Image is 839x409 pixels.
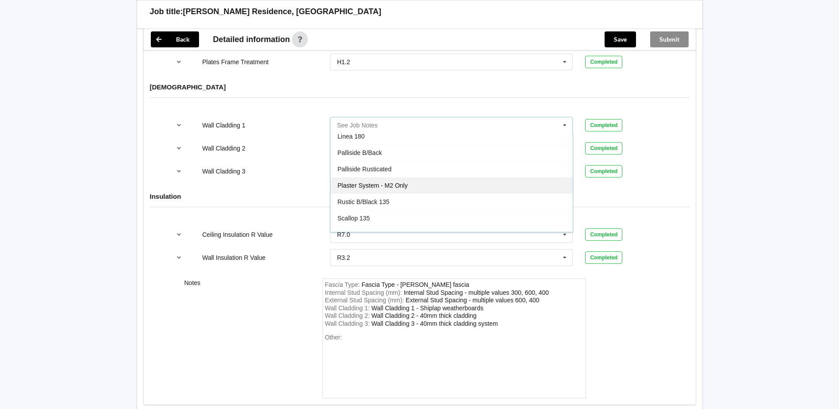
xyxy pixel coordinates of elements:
span: Palliside Rusticated [337,166,391,173]
div: WallCladding3 [372,320,498,327]
button: reference-toggle [170,117,188,133]
span: Detailed information [213,35,290,43]
button: reference-toggle [170,140,188,156]
span: Wall Cladding 3 : [325,320,372,327]
span: Scallop 135 [337,215,370,222]
div: Completed [585,142,622,154]
button: reference-toggle [170,163,188,179]
div: H1.2 [337,59,350,65]
h3: Job title: [150,7,183,17]
span: Internal Stud Spacing (mm) : [325,289,404,296]
label: Wall Insulation R Value [202,254,265,261]
button: reference-toggle [170,54,188,70]
label: Wall Cladding 3 [202,168,245,175]
button: reference-toggle [170,250,188,266]
span: Plaster System - M2 Only [337,182,408,189]
div: R3.2 [337,255,350,261]
div: Completed [585,119,622,131]
button: Save [605,31,636,47]
label: Ceiling Insulation R Value [202,231,272,238]
div: Completed [585,228,622,241]
span: Linea 180 [337,133,365,140]
label: Wall Cladding 1 [202,122,245,129]
div: ExternalStudSpacing [406,297,539,304]
span: Fascia Type : [325,281,362,288]
div: Notes [178,278,316,398]
div: Completed [585,251,622,264]
h4: Insulation [150,192,690,201]
span: Wall Cladding 1 : [325,305,372,312]
label: Plates Frame Treatment [202,58,268,66]
span: Wall Cladding 2 : [325,312,372,319]
span: Rustic B/Black 135 [337,198,390,205]
div: WallCladding1 [372,305,483,312]
button: Back [151,31,199,47]
span: Palliside B/Back [337,149,382,156]
form: notes-field [322,278,586,398]
div: R7.0 [337,232,350,238]
div: Completed [585,165,622,177]
span: Scallop 180 [337,231,370,238]
div: Completed [585,56,622,68]
h3: [PERSON_NAME] Residence, [GEOGRAPHIC_DATA] [183,7,381,17]
span: Other: [325,334,342,341]
div: WallCladding2 [372,312,477,319]
span: External Stud Spacing (mm) : [325,297,406,304]
h4: [DEMOGRAPHIC_DATA] [150,83,690,91]
button: reference-toggle [170,227,188,243]
label: Wall Cladding 2 [202,145,245,152]
div: InternalStudSpacing [404,289,549,296]
div: FasciaType [362,281,469,288]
